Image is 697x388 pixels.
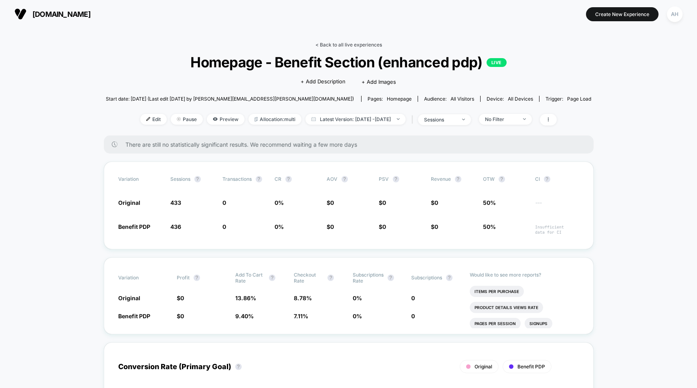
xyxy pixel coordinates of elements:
button: [DOMAIN_NAME] [12,8,93,20]
li: Items Per Purchase [470,286,524,297]
img: rebalance [255,117,258,121]
span: 0 [434,199,438,206]
button: ? [194,176,201,182]
div: Trigger: [545,96,591,102]
span: 0 % [353,313,362,319]
span: + Add Images [362,79,396,85]
span: Allocation: multi [248,114,301,125]
span: Original [118,295,140,301]
span: Variation [118,272,162,284]
button: ? [446,275,453,281]
button: ? [194,275,200,281]
span: Sessions [170,176,190,182]
span: AOV [327,176,337,182]
span: All Visitors [451,96,474,102]
span: 0 [382,199,386,206]
span: Homepage - Benefit Section (enhanced pdp) [130,54,567,71]
div: Audience: [424,96,474,102]
div: Pages: [368,96,412,102]
span: Start date: [DATE] (Last edit [DATE] by [PERSON_NAME][EMAIL_ADDRESS][PERSON_NAME][DOMAIN_NAME]) [106,96,354,102]
span: 50% [483,199,496,206]
span: 0 % [275,199,284,206]
div: sessions [424,117,456,123]
span: Subscriptions Rate [353,272,384,284]
span: $ [379,199,386,206]
span: 433 [170,199,181,206]
span: 13.86 % [235,295,256,301]
span: --- [535,200,579,206]
span: $ [177,313,184,319]
img: edit [146,117,150,121]
p: LIVE [487,58,507,67]
span: Page Load [567,96,591,102]
span: There are still no statistically significant results. We recommend waiting a few more days [125,141,578,148]
span: $ [177,295,184,301]
button: ? [388,275,394,281]
span: Device: [480,96,539,102]
li: Product Details Views Rate [470,302,543,313]
span: [DOMAIN_NAME] [32,10,91,18]
li: Pages Per Session [470,318,521,329]
span: 0 % [275,223,284,230]
img: calendar [311,117,316,121]
span: | [410,114,418,125]
button: ? [341,176,348,182]
span: Insufficient data for CI [535,224,579,235]
span: Preview [207,114,244,125]
span: 8.78 % [294,295,312,301]
span: PSV [379,176,389,182]
img: end [523,118,526,120]
span: 0 [222,223,226,230]
span: Checkout Rate [294,272,323,284]
span: 50% [483,223,496,230]
div: AH [667,6,683,22]
span: OTW [483,176,527,182]
span: 0 [330,199,334,206]
div: No Filter [485,116,517,122]
span: Original [118,199,140,206]
span: 9.40 % [235,313,254,319]
span: all devices [508,96,533,102]
span: $ [379,223,386,230]
span: 0 [180,313,184,319]
span: homepage [387,96,412,102]
span: 0 [382,223,386,230]
span: 0 [411,313,415,319]
button: ? [499,176,505,182]
img: end [397,118,400,120]
span: CR [275,176,281,182]
button: Create New Experience [586,7,659,21]
img: end [462,119,465,120]
span: 436 [170,223,181,230]
span: + Add Description [301,78,345,86]
span: 0 % [353,295,362,301]
a: < Back to all live experiences [315,42,382,48]
button: ? [235,364,242,370]
span: Benefit PDP [517,364,545,370]
span: Revenue [431,176,451,182]
span: Benefit PDP [118,223,150,230]
span: 0 [330,223,334,230]
p: Would like to see more reports? [470,272,579,278]
span: Transactions [222,176,252,182]
span: Pause [171,114,203,125]
button: ? [455,176,461,182]
li: Signups [525,318,552,329]
span: $ [431,199,438,206]
span: $ [327,223,334,230]
button: AH [665,6,685,22]
span: Latest Version: [DATE] - [DATE] [305,114,406,125]
span: Variation [118,176,162,182]
button: ? [256,176,262,182]
button: ? [269,275,275,281]
span: CI [535,176,579,182]
span: 0 [180,295,184,301]
img: Visually logo [14,8,26,20]
span: Profit [177,275,190,281]
button: ? [285,176,292,182]
span: $ [431,223,438,230]
button: ? [327,275,334,281]
span: Add To Cart Rate [235,272,265,284]
span: 0 [411,295,415,301]
span: $ [327,199,334,206]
